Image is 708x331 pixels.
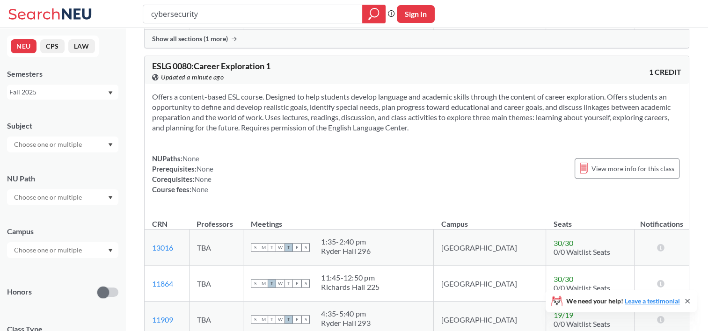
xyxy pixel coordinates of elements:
a: Leave a testimonial [625,297,680,305]
div: 1:35 - 2:40 pm [321,237,371,246]
span: T [268,315,276,324]
span: View more info for this class [591,163,674,174]
td: [GEOGRAPHIC_DATA] [434,230,546,266]
button: CPS [40,39,65,53]
span: M [259,243,268,252]
button: NEU [11,39,36,53]
span: None [195,175,212,183]
div: Fall 2025Dropdown arrow [7,85,118,100]
th: Meetings [243,209,434,230]
div: 4:35 - 5:40 pm [321,309,371,318]
div: Semesters [7,69,118,79]
input: Choose one or multiple [9,245,88,256]
span: F [293,315,301,324]
span: Updated a minute ago [161,72,224,82]
a: 13016 [152,243,173,252]
div: CRN [152,219,168,229]
button: LAW [68,39,95,53]
th: Campus [434,209,546,230]
svg: Dropdown arrow [108,196,113,200]
div: Show all sections (1 more) [145,30,689,48]
div: Campus [7,226,118,237]
span: 1 CREDIT [649,67,681,77]
span: S [251,243,259,252]
div: Ryder Hall 293 [321,318,371,328]
div: Dropdown arrow [7,242,118,258]
span: Show all sections (1 more) [152,35,228,43]
span: S [301,315,310,324]
span: None [197,165,213,173]
div: Subject [7,121,118,131]
span: 0/0 Waitlist Seats [554,319,610,328]
span: W [276,243,285,252]
td: TBA [189,230,243,266]
span: T [268,243,276,252]
div: magnifying glass [362,5,386,23]
span: M [259,279,268,288]
div: NU Path [7,173,118,184]
section: Offers a content-based ESL course. Designed to help students develop language and academic skills... [152,92,681,133]
svg: magnifying glass [368,7,380,21]
div: Fall 2025 [9,87,107,97]
th: Professors [189,209,243,230]
span: 0/0 Waitlist Seats [554,283,610,292]
td: TBA [189,266,243,302]
div: Dropdown arrow [7,189,118,205]
input: Choose one or multiple [9,192,88,203]
th: Seats [546,209,634,230]
a: 11864 [152,279,173,288]
button: Sign In [397,5,435,23]
span: 30 / 30 [554,238,573,247]
span: W [276,315,285,324]
span: S [251,315,259,324]
span: S [251,279,259,288]
span: F [293,279,301,288]
span: T [285,243,293,252]
span: T [285,279,293,288]
span: ESLG 0080 : Career Exploration 1 [152,61,270,71]
a: 11909 [152,315,173,324]
span: T [268,279,276,288]
span: 30 / 30 [554,274,573,283]
svg: Dropdown arrow [108,249,113,252]
span: 0/0 Waitlist Seats [554,247,610,256]
span: 19 / 19 [554,310,573,319]
span: None [191,185,208,194]
span: None [182,154,199,163]
span: F [293,243,301,252]
input: Class, professor, course number, "phrase" [150,6,356,22]
span: W [276,279,285,288]
th: Notifications [635,209,689,230]
span: S [301,279,310,288]
svg: Dropdown arrow [108,91,113,95]
td: [GEOGRAPHIC_DATA] [434,266,546,302]
span: We need your help! [566,298,680,304]
div: Dropdown arrow [7,137,118,152]
div: Richards Hall 225 [321,282,380,292]
div: Ryder Hall 296 [321,246,371,256]
div: 11:45 - 12:50 pm [321,273,380,282]
span: S [301,243,310,252]
input: Choose one or multiple [9,139,88,150]
p: Honors [7,287,32,297]
div: NUPaths: Prerequisites: Corequisites: Course fees: [152,153,213,194]
svg: Dropdown arrow [108,143,113,147]
span: T [285,315,293,324]
span: M [259,315,268,324]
